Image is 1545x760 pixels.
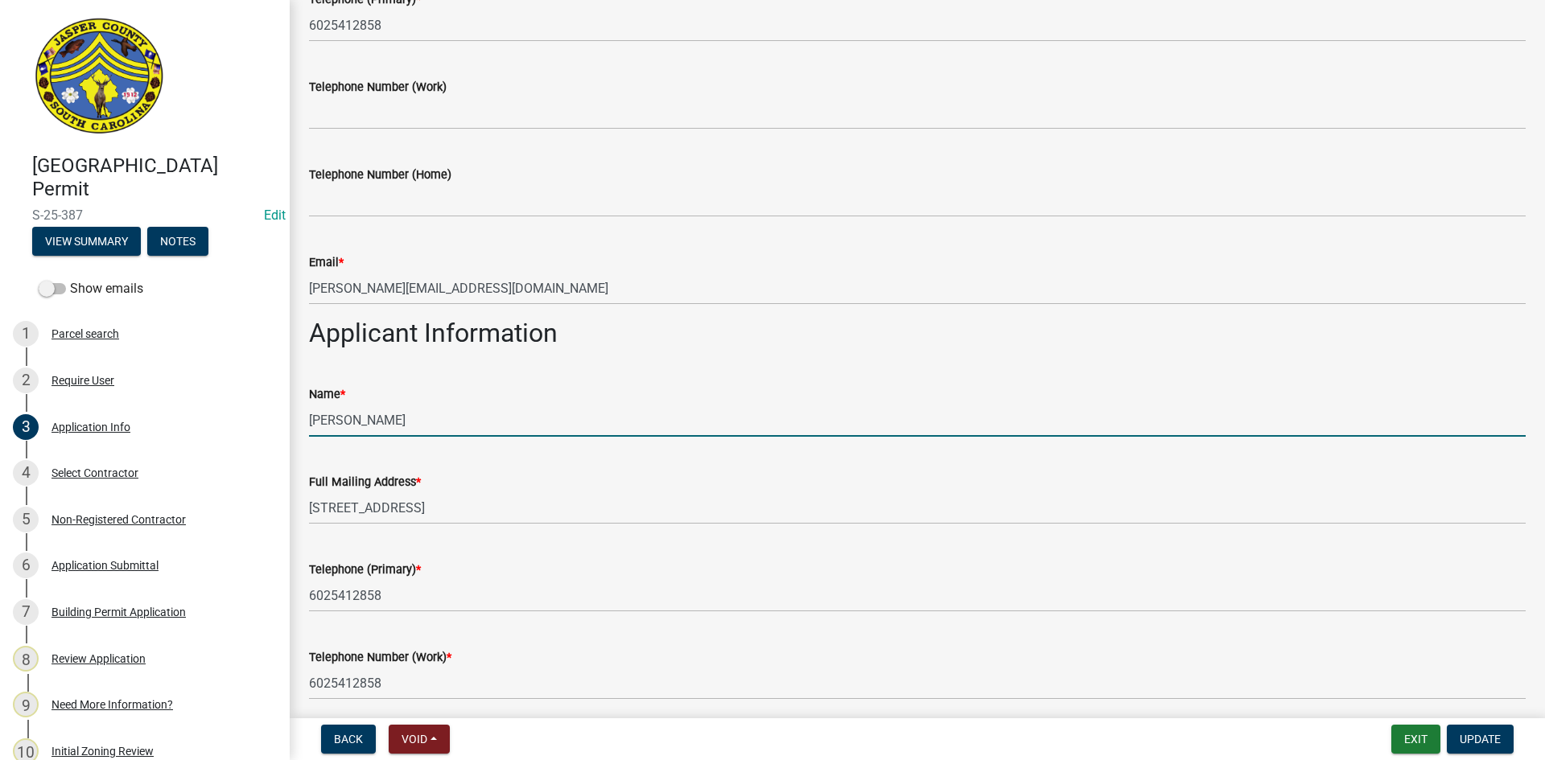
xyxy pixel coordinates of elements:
[32,154,277,201] h4: [GEOGRAPHIC_DATA] Permit
[13,553,39,578] div: 6
[389,725,450,754] button: Void
[51,328,119,339] div: Parcel search
[321,725,376,754] button: Back
[51,653,146,664] div: Review Application
[264,207,286,223] wm-modal-confirm: Edit Application Number
[13,692,39,717] div: 9
[402,733,427,746] span: Void
[309,82,447,93] label: Telephone Number (Work)
[51,606,186,618] div: Building Permit Application
[13,599,39,625] div: 7
[264,207,286,223] a: Edit
[39,279,143,298] label: Show emails
[32,207,257,223] span: S-25-387
[309,170,451,181] label: Telephone Number (Home)
[309,389,345,401] label: Name
[309,477,421,488] label: Full Mailing Address
[1447,725,1514,754] button: Update
[334,733,363,746] span: Back
[13,414,39,440] div: 3
[32,17,167,138] img: Jasper County, South Carolina
[51,375,114,386] div: Require User
[1460,733,1501,746] span: Update
[13,368,39,393] div: 2
[51,467,138,479] div: Select Contractor
[32,227,141,256] button: View Summary
[51,514,186,525] div: Non-Registered Contractor
[32,236,141,249] wm-modal-confirm: Summary
[309,565,421,576] label: Telephone (Primary)
[147,236,208,249] wm-modal-confirm: Notes
[51,746,154,757] div: Initial Zoning Review
[309,652,451,663] label: Telephone Number (Work)
[13,507,39,532] div: 5
[51,421,130,433] div: Application Info
[51,699,173,710] div: Need More Information?
[147,227,208,256] button: Notes
[13,646,39,672] div: 8
[309,257,344,269] label: Email
[51,560,159,571] div: Application Submittal
[13,321,39,347] div: 1
[1391,725,1440,754] button: Exit
[13,460,39,486] div: 4
[309,318,1526,348] h2: Applicant Information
